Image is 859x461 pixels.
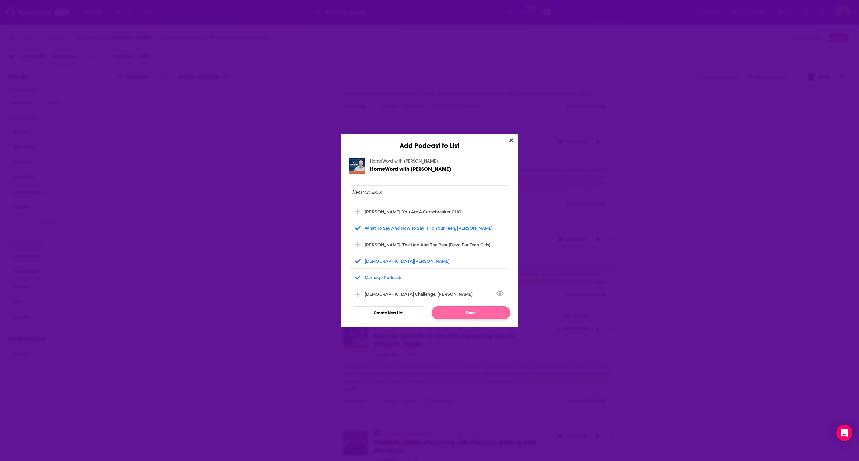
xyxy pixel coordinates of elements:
div: What to Say and How to Say it to your Teen, Shoemaker [349,221,510,236]
div: Marriage Podcasts [365,275,402,280]
img: HomeWord with Jim Burns [349,158,365,174]
button: Done [432,306,510,319]
button: View Link [473,295,477,296]
div: [PERSON_NAME], You Are A Cursebreaker CHO [365,209,461,214]
div: Christian Parenting [349,254,510,268]
input: Search lists [349,185,510,199]
div: Marriage Podcasts [349,270,510,285]
span: HomeWord with [PERSON_NAME] [370,166,451,172]
a: HomeWord with Jim Burns [370,158,438,164]
button: Create New List [349,306,427,319]
a: HomeWord with Jim Burns [370,166,451,172]
div: [PERSON_NAME], The Lion and the Bear (devo for teen girls) [365,242,490,247]
div: Add Podcast to List [341,134,518,150]
div: Shankles, The Lion and the Bear (devo for teen girls) [349,237,510,252]
div: Open Intercom Messenger [836,425,852,441]
div: Jennifer Eivaz, You Are A Cursebreaker CHO [349,204,510,219]
div: [DEMOGRAPHIC_DATA][PERSON_NAME] [365,259,450,264]
div: [DEMOGRAPHIC_DATA] Challenge, [PERSON_NAME] [365,292,477,297]
div: What to Say and How to Say it to your Teen, [PERSON_NAME] [365,226,493,231]
div: Add Podcast To List [349,185,510,319]
button: Close [507,136,516,145]
div: JESUS Challenge, Madeline Grace [349,287,510,301]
